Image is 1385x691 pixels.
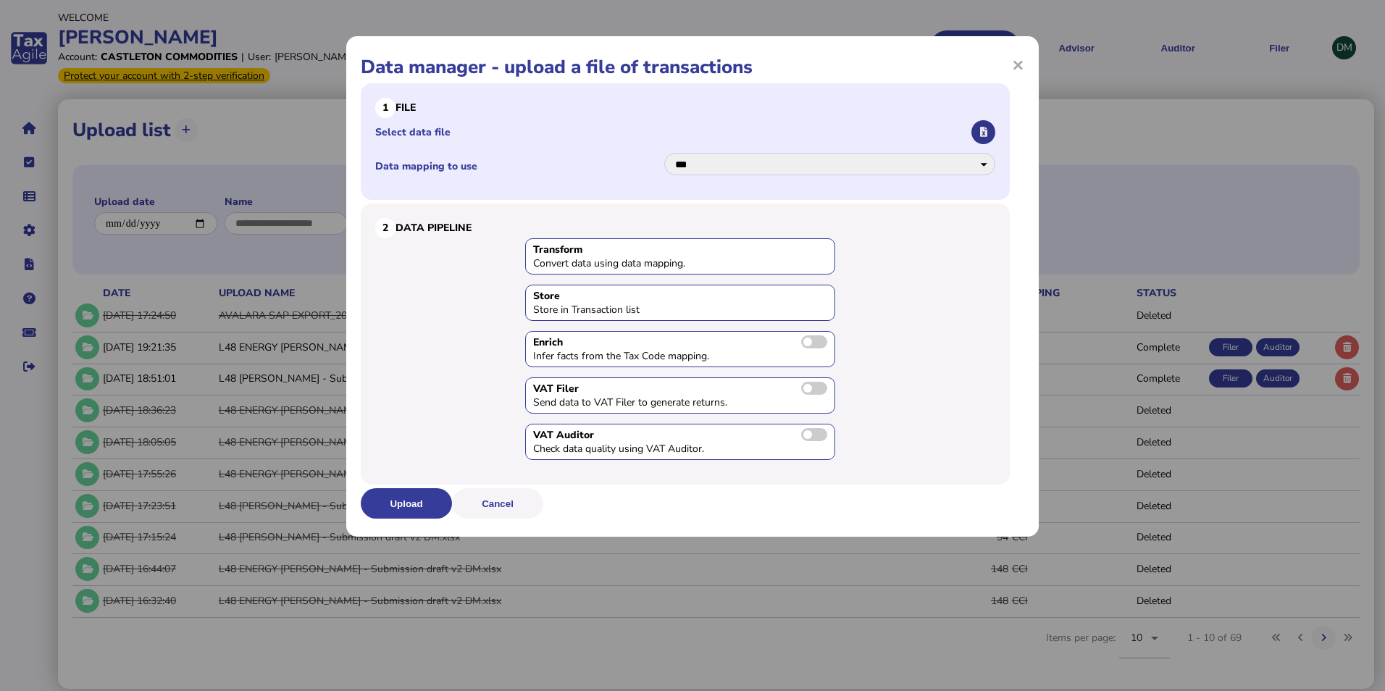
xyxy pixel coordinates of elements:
label: Select data file [375,125,969,139]
div: Toggle to send data to VAT Filer [525,377,835,414]
h1: Data manager - upload a file of transactions [361,54,1024,80]
span: × [1012,51,1024,78]
label: Send transactions to VAT Filer [801,382,827,395]
div: Send data to VAT Filer to generate returns. [533,395,750,409]
label: Send transactions to VAT Auditor [801,428,827,441]
button: Select an Excel file to upload [971,120,995,144]
div: VAT Auditor [533,428,827,442]
div: Convert data using data mapping. [533,256,750,270]
div: Enrich [533,335,827,349]
div: 2 [375,218,396,238]
div: Store [533,289,827,303]
div: Toggle to send data to VAT Auditor [525,424,835,460]
h3: File [375,98,995,118]
label: Data mapping to use [375,159,663,173]
h3: Data Pipeline [375,218,995,238]
button: Upload [361,488,452,519]
div: VAT Filer [533,382,827,395]
div: Infer facts from the Tax Code mapping. [533,349,750,363]
div: Transform [533,243,827,256]
div: 1 [375,98,396,118]
label: Toggle to enable data enrichment [801,335,827,348]
div: Check data quality using VAT Auditor. [533,442,750,456]
div: Store in Transaction list [533,303,750,317]
button: Cancel [452,488,543,519]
